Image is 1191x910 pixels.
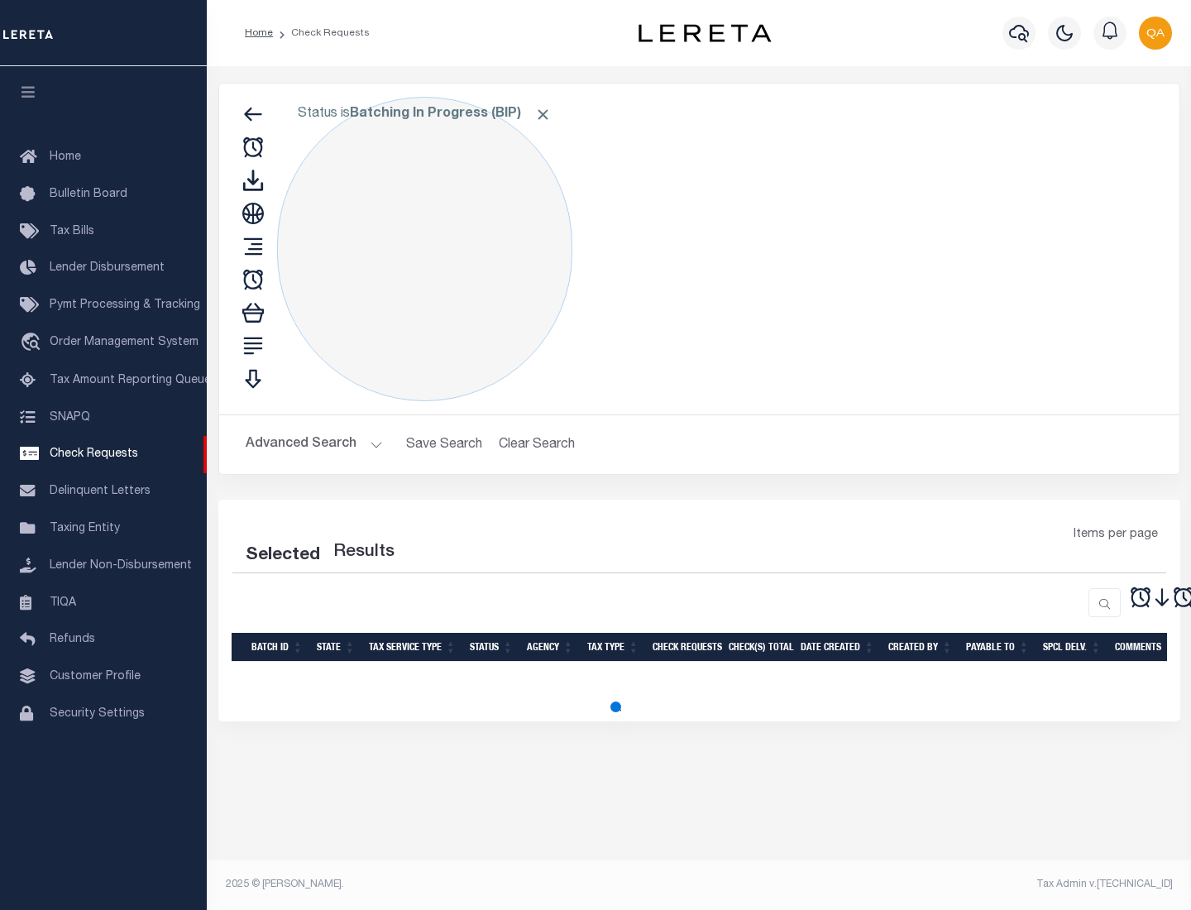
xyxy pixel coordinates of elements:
[50,560,192,572] span: Lender Non-Disbursement
[581,633,646,662] th: Tax Type
[50,486,151,497] span: Delinquent Letters
[520,633,581,662] th: Agency
[396,429,492,461] button: Save Search
[711,877,1173,892] div: Tax Admin v.[TECHNICAL_ID]
[50,634,95,645] span: Refunds
[246,543,320,569] div: Selected
[1036,633,1108,662] th: Spcl Delv.
[50,299,200,311] span: Pymt Processing & Tracking
[639,24,771,42] img: logo-dark.svg
[273,26,370,41] li: Check Requests
[50,523,120,534] span: Taxing Entity
[1108,633,1183,662] th: Comments
[213,877,700,892] div: 2025 © [PERSON_NAME].
[1074,526,1158,544] span: Items per page
[722,633,794,662] th: Check(s) Total
[245,633,310,662] th: Batch Id
[646,633,722,662] th: Check Requests
[50,375,211,386] span: Tax Amount Reporting Queue
[882,633,959,662] th: Created By
[362,633,463,662] th: Tax Service Type
[50,708,145,720] span: Security Settings
[50,671,141,682] span: Customer Profile
[50,189,127,200] span: Bulletin Board
[492,429,582,461] button: Clear Search
[277,97,572,401] div: Click to Edit
[1139,17,1172,50] img: svg+xml;base64,PHN2ZyB4bWxucz0iaHR0cDovL3d3dy53My5vcmcvMjAwMC9zdmciIHBvaW50ZXItZXZlbnRzPSJub25lIi...
[794,633,882,662] th: Date Created
[50,596,76,608] span: TIQA
[245,28,273,38] a: Home
[310,633,362,662] th: State
[20,333,46,354] i: travel_explore
[50,262,165,274] span: Lender Disbursement
[50,448,138,460] span: Check Requests
[463,633,520,662] th: Status
[333,539,395,566] label: Results
[246,429,383,461] button: Advanced Search
[50,411,90,423] span: SNAPQ
[50,337,198,348] span: Order Management System
[50,151,81,163] span: Home
[350,108,552,121] b: Batching In Progress (BIP)
[959,633,1036,662] th: Payable To
[50,226,94,237] span: Tax Bills
[534,106,552,123] span: Click to Remove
